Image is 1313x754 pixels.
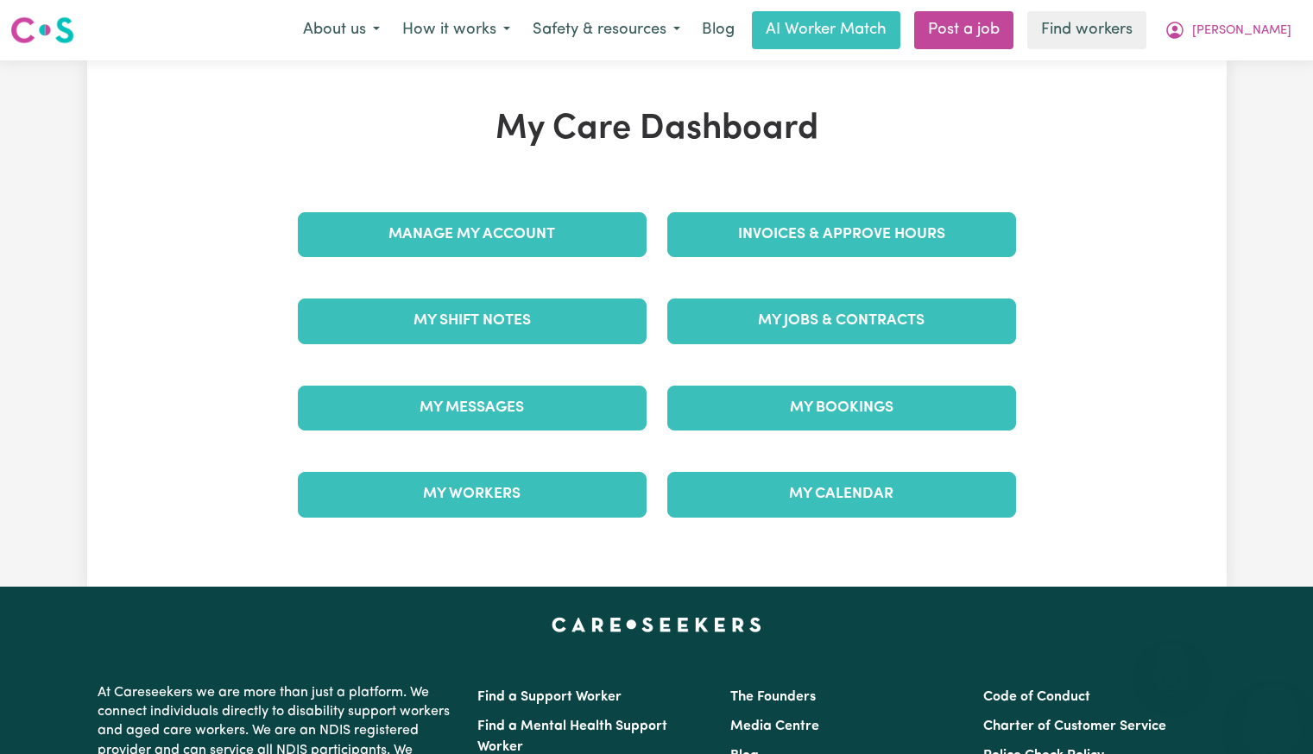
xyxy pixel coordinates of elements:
[983,719,1166,733] a: Charter of Customer Service
[1244,685,1299,740] iframe: Button to launch messaging window
[730,719,819,733] a: Media Centre
[983,690,1090,704] a: Code of Conduct
[1154,644,1189,678] iframe: Close message
[552,618,761,631] a: Careseekers home page
[10,15,74,46] img: Careseekers logo
[298,212,647,257] a: Manage My Account
[1153,12,1303,48] button: My Account
[667,298,1016,343] a: My Jobs & Contracts
[477,690,622,704] a: Find a Support Worker
[298,298,647,343] a: My Shift Notes
[521,12,691,48] button: Safety & resources
[292,12,391,48] button: About us
[914,11,1013,49] a: Post a job
[1027,11,1146,49] a: Find workers
[1192,22,1291,41] span: [PERSON_NAME]
[287,109,1026,150] h1: My Care Dashboard
[298,472,647,517] a: My Workers
[391,12,521,48] button: How it works
[667,212,1016,257] a: Invoices & Approve Hours
[10,10,74,50] a: Careseekers logo
[298,386,647,430] a: My Messages
[667,386,1016,430] a: My Bookings
[477,719,667,754] a: Find a Mental Health Support Worker
[730,690,816,704] a: The Founders
[752,11,900,49] a: AI Worker Match
[667,472,1016,517] a: My Calendar
[691,11,745,49] a: Blog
